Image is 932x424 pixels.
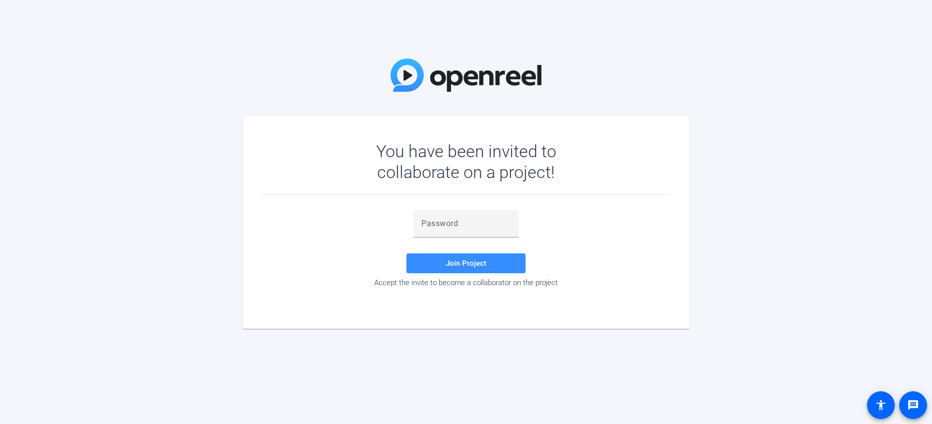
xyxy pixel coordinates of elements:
[263,278,669,287] div: Accept the invite to become a collaborator on the project
[421,218,511,230] input: Password
[907,399,919,411] mat-icon: message
[875,399,887,411] mat-icon: accessibility
[347,141,585,182] div: You have been invited to collaborate on a project!
[406,253,526,273] button: Join Project
[391,59,541,92] img: OpenReel Logo
[446,259,486,268] span: Join Project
